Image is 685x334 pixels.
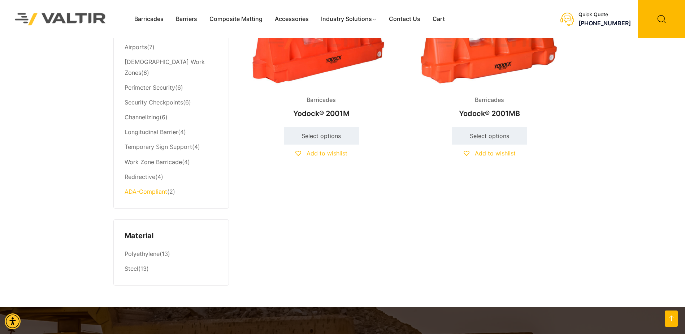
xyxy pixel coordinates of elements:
[125,231,218,241] h4: Material
[125,247,218,262] li: (13)
[125,40,218,55] li: (7)
[426,14,451,25] a: Cart
[307,150,347,157] span: Add to wishlist
[125,95,218,110] li: (6)
[284,127,359,145] a: Select options for “Yodock® 2001M”
[5,4,116,35] img: Valtir Rentals
[383,14,426,25] a: Contact Us
[125,155,218,170] li: (4)
[125,43,147,51] a: Airports
[5,313,21,329] div: Accessibility Menu
[125,250,160,257] a: Polyethylene
[125,114,160,121] a: Channelizing
[125,158,182,166] a: Work Zone Barricade
[665,311,678,327] a: Open this option
[125,125,218,140] li: (4)
[578,20,631,27] a: call (888) 496-3625
[128,14,170,25] a: Barricades
[125,170,218,184] li: (4)
[125,184,218,197] li: (2)
[170,14,203,25] a: Barriers
[125,80,218,95] li: (6)
[315,14,383,25] a: Industry Solutions
[125,84,175,91] a: Perimeter Security
[475,150,516,157] span: Add to wishlist
[269,14,315,25] a: Accessories
[125,99,183,106] a: Security Checkpoints
[125,265,138,272] a: Steel
[243,106,399,121] h2: Yodock® 2001M
[203,14,269,25] a: Composite Matting
[125,140,218,155] li: (4)
[125,58,205,76] a: [DEMOGRAPHIC_DATA] Work Zones
[125,262,218,275] li: (13)
[125,110,218,125] li: (6)
[295,150,347,157] a: Add to wishlist
[125,173,155,180] a: Redirective
[125,128,178,136] a: Longitudinal Barrier
[452,127,527,145] a: Select options for “Yodock® 2001MB”
[301,95,341,106] span: Barricades
[125,188,167,195] a: ADA-Compliant
[125,55,218,80] li: (6)
[469,95,510,106] span: Barricades
[578,12,631,18] div: Quick Quote
[125,143,192,150] a: Temporary Sign Support
[412,106,568,121] h2: Yodock® 2001MB
[464,150,516,157] a: Add to wishlist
